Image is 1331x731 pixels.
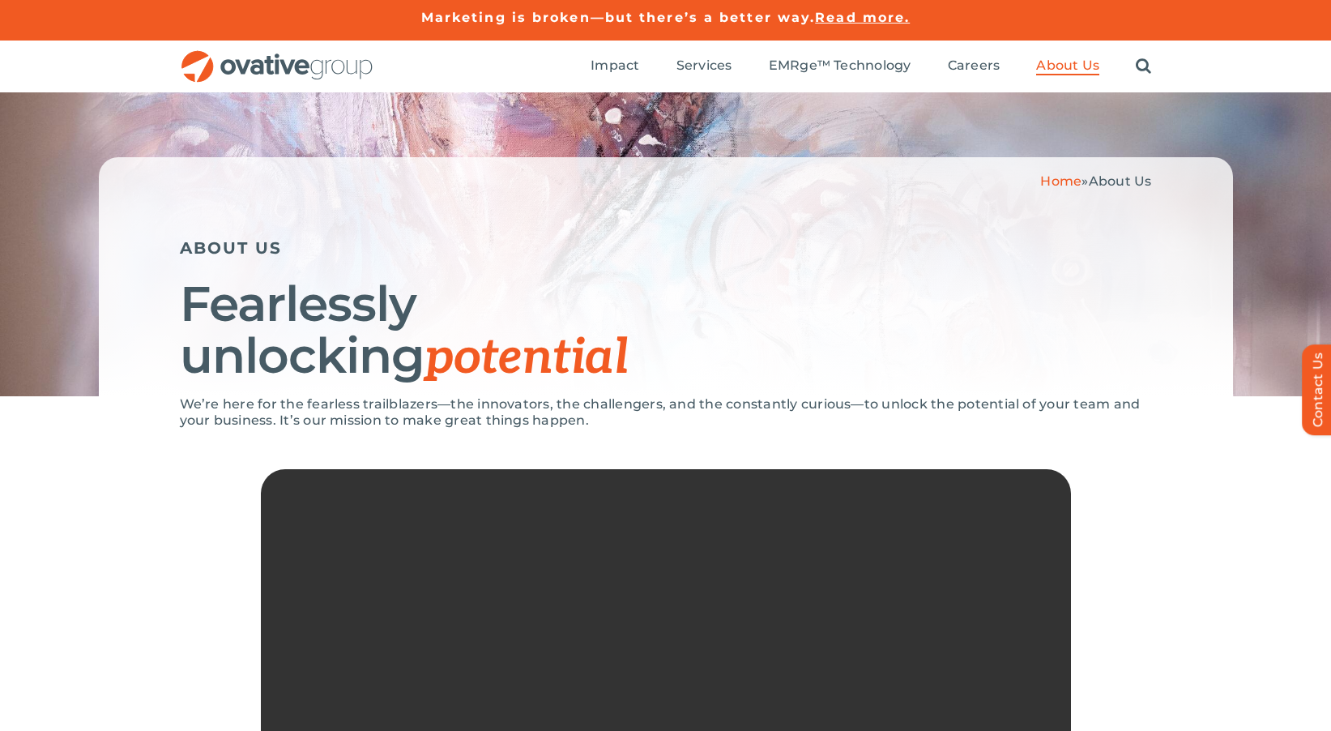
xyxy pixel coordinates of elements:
[769,58,911,74] span: EMRge™ Technology
[1040,173,1081,189] a: Home
[1089,173,1152,189] span: About Us
[591,58,639,75] a: Impact
[948,58,1000,74] span: Careers
[180,278,1152,384] h1: Fearlessly unlocking
[591,41,1151,92] nav: Menu
[1036,58,1099,74] span: About Us
[676,58,732,74] span: Services
[180,49,374,64] a: OG_Full_horizontal_RGB
[1136,58,1151,75] a: Search
[948,58,1000,75] a: Careers
[591,58,639,74] span: Impact
[424,329,628,387] span: potential
[1040,173,1151,189] span: »
[180,238,1152,258] h5: ABOUT US
[421,10,816,25] a: Marketing is broken—but there’s a better way.
[769,58,911,75] a: EMRge™ Technology
[180,396,1152,429] p: We’re here for the fearless trailblazers—the innovators, the challengers, and the constantly curi...
[676,58,732,75] a: Services
[815,10,910,25] a: Read more.
[1036,58,1099,75] a: About Us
